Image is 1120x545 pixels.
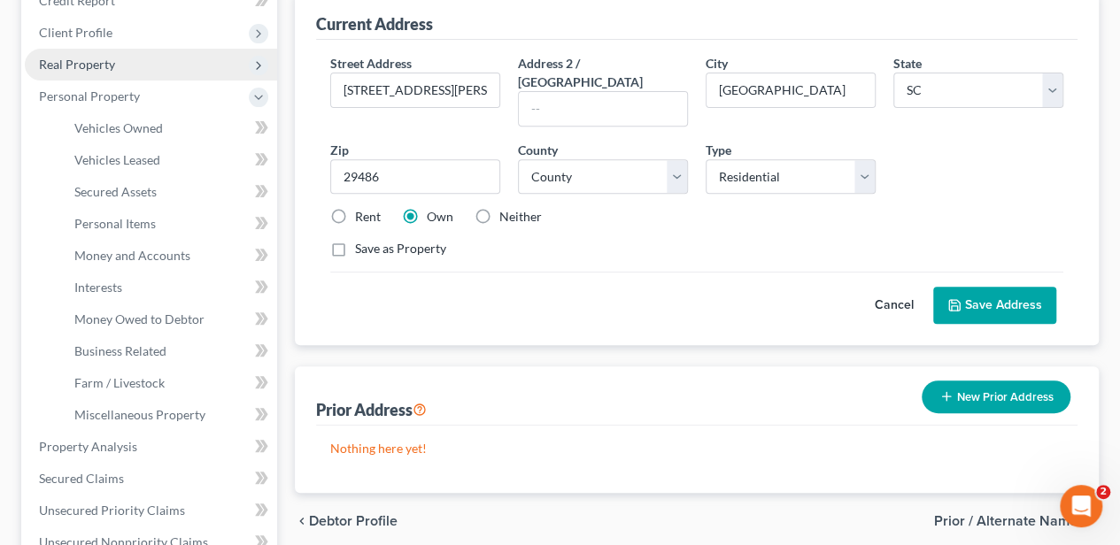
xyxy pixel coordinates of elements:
[74,407,205,422] span: Miscellaneous Property
[39,471,124,486] span: Secured Claims
[39,503,185,518] span: Unsecured Priority Claims
[316,13,433,35] div: Current Address
[74,184,157,199] span: Secured Assets
[25,495,277,526] a: Unsecured Priority Claims
[74,375,165,390] span: Farm / Livestock
[922,380,1070,413] button: New Prior Address
[39,57,115,72] span: Real Property
[74,120,163,135] span: Vehicles Owned
[60,303,277,335] a: Money Owed to Debtor
[518,142,558,157] span: County
[60,399,277,431] a: Miscellaneous Property
[707,73,875,107] input: Enter city...
[518,54,688,91] label: Address 2 / [GEOGRAPHIC_DATA]
[1096,485,1110,499] span: 2
[25,463,277,495] a: Secured Claims
[331,73,499,107] input: Enter street address
[706,141,731,159] label: Type
[74,311,205,326] span: Money Owed to Debtor
[934,514,1099,528] button: Prior / Alternate Names chevron_right
[74,152,160,167] span: Vehicles Leased
[934,514,1085,528] span: Prior / Alternate Names
[60,335,277,367] a: Business Related
[330,56,412,71] span: Street Address
[25,431,277,463] a: Property Analysis
[74,248,190,263] span: Money and Accounts
[499,208,542,226] label: Neither
[309,514,398,528] span: Debtor Profile
[706,56,728,71] span: City
[74,280,122,295] span: Interests
[74,343,166,358] span: Business Related
[933,287,1056,324] button: Save Address
[60,272,277,303] a: Interests
[316,399,427,420] div: Prior Address
[74,216,156,231] span: Personal Items
[330,159,500,195] input: XXXXX
[60,367,277,399] a: Farm / Livestock
[60,240,277,272] a: Money and Accounts
[855,288,933,323] button: Cancel
[355,240,446,257] label: Save as Property
[330,142,349,157] span: Zip
[295,514,398,528] button: chevron_left Debtor Profile
[355,208,381,226] label: Rent
[39,439,137,454] span: Property Analysis
[39,25,112,40] span: Client Profile
[60,144,277,176] a: Vehicles Leased
[427,208,453,226] label: Own
[60,176,277,208] a: Secured Assets
[330,440,1063,457] p: Nothing here yet!
[60,208,277,240] a: Personal Items
[1060,485,1102,527] iframe: Intercom live chat
[519,92,687,126] input: --
[60,112,277,144] a: Vehicles Owned
[295,514,309,528] i: chevron_left
[39,88,140,104] span: Personal Property
[893,56,922,71] span: State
